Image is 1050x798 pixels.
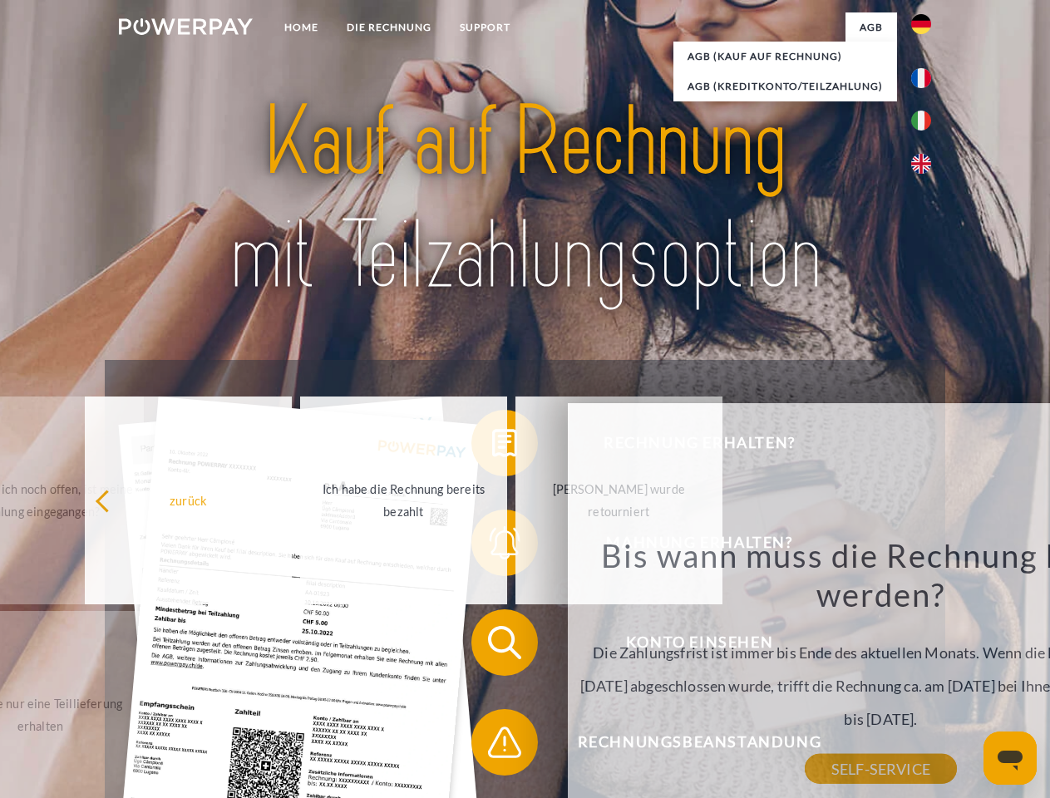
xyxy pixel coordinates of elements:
img: fr [911,68,931,88]
a: AGB (Kreditkonto/Teilzahlung) [673,71,897,101]
img: qb_warning.svg [484,722,525,763]
button: Konto einsehen [471,609,904,676]
img: de [911,14,931,34]
img: logo-powerpay-white.svg [119,18,253,35]
button: Rechnungsbeanstandung [471,709,904,776]
a: Home [270,12,333,42]
img: title-powerpay_de.svg [159,80,891,318]
img: it [911,111,931,131]
a: SELF-SERVICE [805,754,957,784]
div: Ich habe die Rechnung bereits bezahlt [310,478,497,523]
a: DIE RECHNUNG [333,12,446,42]
a: agb [845,12,897,42]
a: SUPPORT [446,12,525,42]
div: [PERSON_NAME] wurde retourniert [525,478,712,523]
a: AGB (Kauf auf Rechnung) [673,42,897,71]
div: zurück [95,489,282,511]
img: en [911,154,931,174]
img: qb_search.svg [484,622,525,663]
iframe: Schaltfläche zum Öffnen des Messaging-Fensters [983,731,1037,785]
